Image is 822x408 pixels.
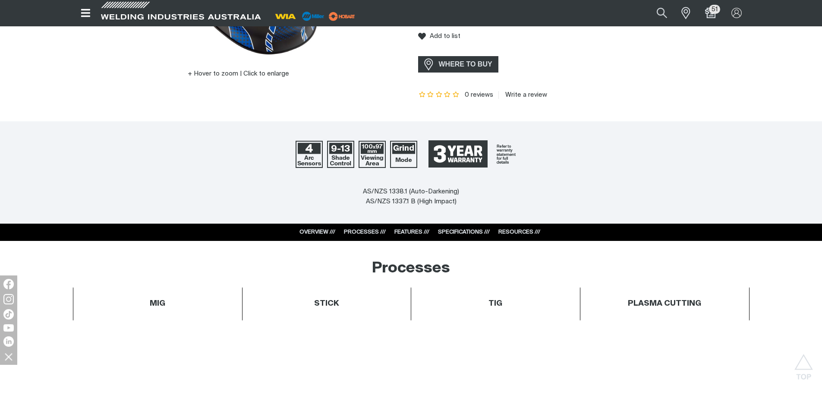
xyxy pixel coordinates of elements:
a: FEATURES /// [394,229,429,235]
a: miller [326,13,358,19]
a: PROCESSES /// [344,229,386,235]
span: Add to list [430,32,460,40]
a: WHERE TO BUY [418,56,499,72]
button: Hover to zoom | Click to enlarge [183,69,294,79]
h4: MIG [150,299,165,309]
img: TikTok [3,309,14,319]
a: Write a review [498,91,547,99]
button: Add to list [418,32,460,40]
h2: Processes [372,259,450,278]
span: 0 reviews [465,92,493,98]
span: Rating: {0} [418,92,460,98]
img: hide socials [1,349,16,364]
img: Facebook [3,279,14,289]
a: OVERVIEW /// [299,229,335,235]
a: RESOURCES /// [498,229,540,235]
img: Welding Shade 9-13 [327,141,354,168]
img: miller [326,10,358,23]
button: Scroll to top [794,354,813,373]
a: SPECIFICATIONS /// [438,229,490,235]
button: Search products [647,3,677,23]
a: 3 Year Warranty [422,136,527,172]
div: AS/NZS 1338.1 (Auto-Darkening) AS/NZS 1337.1 B (High Impact) [363,187,459,206]
img: YouTube [3,324,14,332]
h4: TIG [488,299,502,309]
h4: STICK [314,299,339,309]
input: Product name or item number... [636,3,677,23]
h4: PLASMA CUTTING [628,299,701,309]
img: Lens Grind Mode [390,141,417,168]
img: 4 Arc Sensors [296,141,323,168]
img: 100x97mm Viewing Area [359,141,386,168]
img: LinkedIn [3,336,14,347]
span: WHERE TO BUY [433,57,498,71]
img: Instagram [3,294,14,304]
